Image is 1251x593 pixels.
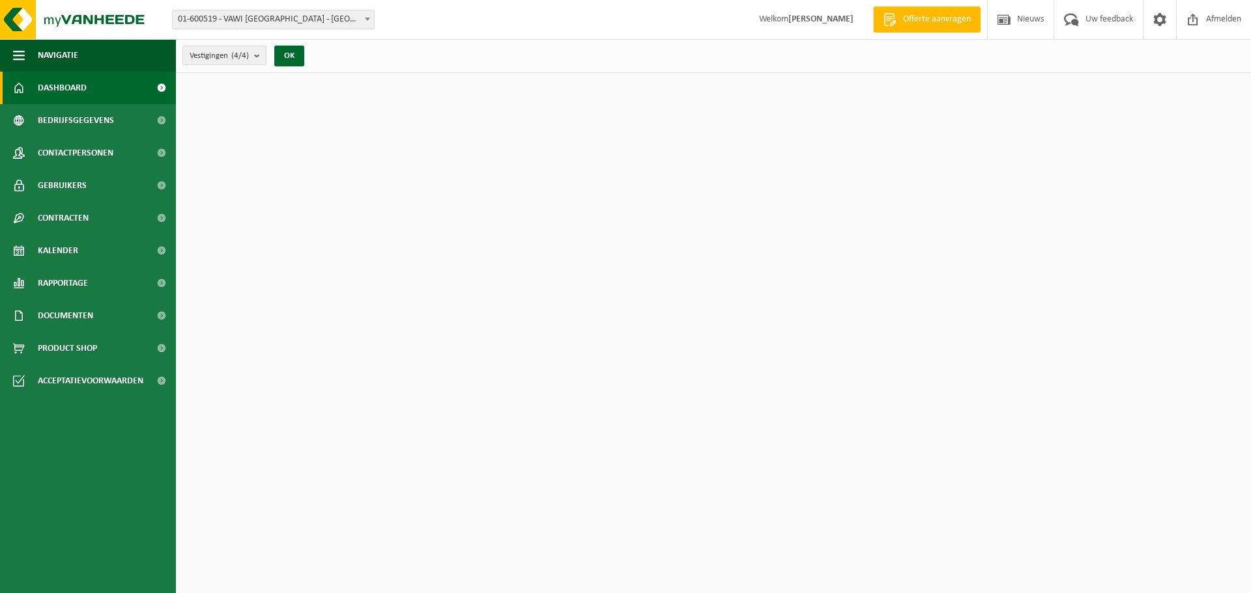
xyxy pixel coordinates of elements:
[190,46,249,66] span: Vestigingen
[231,51,249,60] count: (4/4)
[38,234,78,267] span: Kalender
[38,202,89,234] span: Contracten
[38,299,93,332] span: Documenten
[172,10,375,29] span: 01-600519 - VAWI NV - ANTWERPEN
[173,10,374,29] span: 01-600519 - VAWI NV - ANTWERPEN
[38,72,87,104] span: Dashboard
[38,39,78,72] span: Navigatie
[182,46,266,65] button: Vestigingen(4/4)
[38,365,143,397] span: Acceptatievoorwaarden
[38,104,114,137] span: Bedrijfsgegevens
[274,46,304,66] button: OK
[873,7,981,33] a: Offerte aanvragen
[900,13,974,26] span: Offerte aanvragen
[38,137,113,169] span: Contactpersonen
[38,267,88,299] span: Rapportage
[38,169,87,202] span: Gebruikers
[788,14,854,24] strong: [PERSON_NAME]
[38,332,97,365] span: Product Shop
